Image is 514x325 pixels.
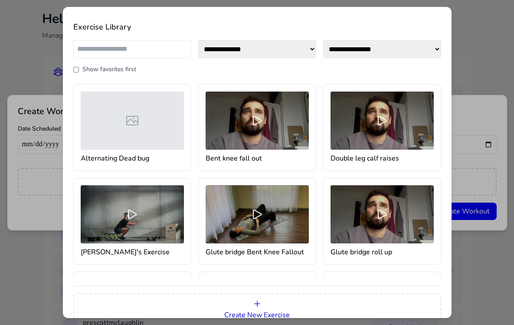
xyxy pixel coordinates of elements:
[82,65,136,74] label: Show favorites first
[73,17,441,33] h3: Exercise Library
[81,153,184,164] h4: Alternating Dead bug
[331,153,434,164] h4: Double leg calf raises
[81,247,184,257] h4: [PERSON_NAME]'s Exercise
[331,247,434,257] h4: Glute bridge roll up
[206,153,309,164] h4: Bent knee fall out
[206,247,309,257] h4: Glute bridge Bent Knee Fallout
